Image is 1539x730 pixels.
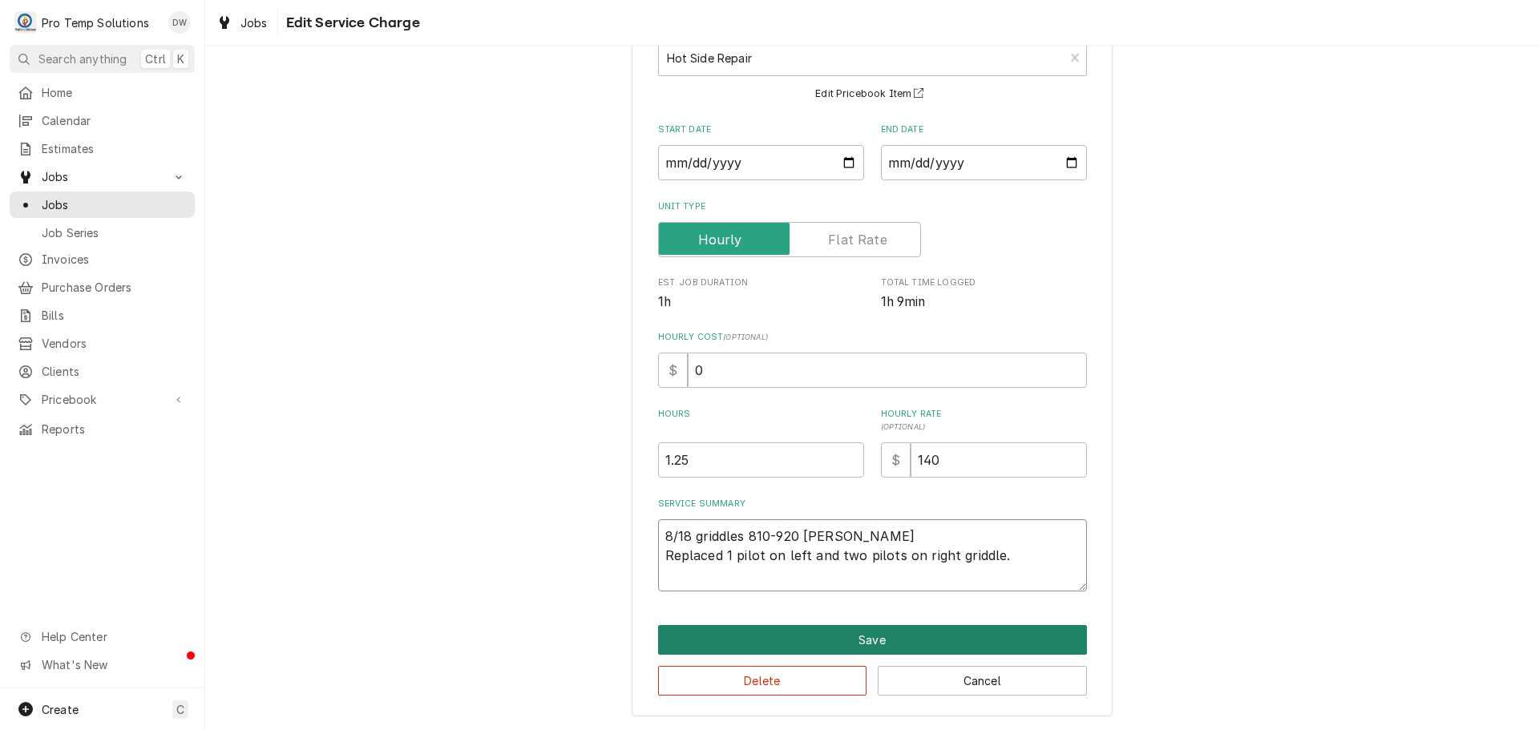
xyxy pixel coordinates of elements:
a: Bills [10,302,195,329]
label: Service Summary [658,498,1087,510]
span: C [176,701,184,718]
span: Invoices [42,251,187,268]
label: Start Date [658,123,864,136]
span: Create [42,703,79,716]
div: Button Group [658,625,1087,696]
button: Edit Pricebook Item [813,84,931,104]
span: K [177,50,184,67]
a: Go to Jobs [10,163,195,190]
a: Calendar [10,107,195,134]
div: $ [658,353,688,388]
div: Total Time Logged [881,276,1087,311]
label: Hours [658,408,864,434]
a: Vendors [10,330,195,357]
span: Total Time Logged [881,292,1087,312]
div: Hourly Cost [658,331,1087,388]
div: Est. Job Duration [658,276,864,311]
input: yyyy-mm-dd [881,145,1087,180]
button: Save [658,625,1087,655]
a: Go to Help Center [10,623,195,650]
span: 1h [658,294,671,309]
span: Jobs [42,168,163,185]
a: Jobs [210,10,274,36]
label: Hourly Rate [881,408,1087,434]
a: Clients [10,358,195,385]
a: Job Series [10,220,195,246]
span: 1h 9min [881,294,926,309]
div: Dana Williams's Avatar [168,11,191,34]
span: Reports [42,421,187,438]
div: [object Object] [658,408,864,478]
span: Pricebook [42,391,163,408]
label: End Date [881,123,1087,136]
div: Button Group Row [658,655,1087,696]
span: Clients [42,363,187,380]
a: Jobs [10,192,195,218]
div: $ [881,442,911,478]
label: Unit Type [658,200,1087,213]
label: Hourly Cost [658,331,1087,344]
span: Bills [42,307,187,324]
div: P [14,11,37,34]
span: Estimates [42,140,187,157]
a: Invoices [10,246,195,272]
a: Go to What's New [10,651,195,678]
div: Pro Temp Solutions's Avatar [14,11,37,34]
div: Start Date [658,123,864,180]
span: Ctrl [145,50,166,67]
span: Est. Job Duration [658,276,864,289]
input: yyyy-mm-dd [658,145,864,180]
div: End Date [881,123,1087,180]
span: Help Center [42,628,185,645]
span: Total Time Logged [881,276,1087,289]
span: Job Series [42,224,187,241]
a: Purchase Orders [10,274,195,300]
textarea: 8/18 griddles 810-920 [PERSON_NAME] Replaced 1 pilot on left and two pilots on right griddle. [658,519,1087,591]
div: Service Summary [658,498,1087,591]
button: Cancel [878,666,1087,696]
div: [object Object] [881,408,1087,478]
span: Purchase Orders [42,279,187,296]
div: Short Description [658,24,1087,103]
span: What's New [42,656,185,673]
span: Calendar [42,112,187,129]
span: Jobs [240,14,268,31]
a: Estimates [10,135,195,162]
a: Go to Pricebook [10,386,195,413]
span: Edit Service Charge [281,12,420,34]
div: Unit Type [658,200,1087,257]
span: Vendors [42,335,187,352]
a: Reports [10,416,195,442]
button: Delete [658,666,867,696]
div: Button Group Row [658,625,1087,655]
div: Pro Temp Solutions [42,14,149,31]
span: Est. Job Duration [658,292,864,312]
span: Jobs [42,196,187,213]
span: ( optional ) [723,333,768,341]
div: DW [168,11,191,34]
button: Search anythingCtrlK [10,45,195,73]
a: Home [10,79,195,106]
span: Home [42,84,187,101]
span: Search anything [38,50,127,67]
span: ( optional ) [881,422,926,431]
